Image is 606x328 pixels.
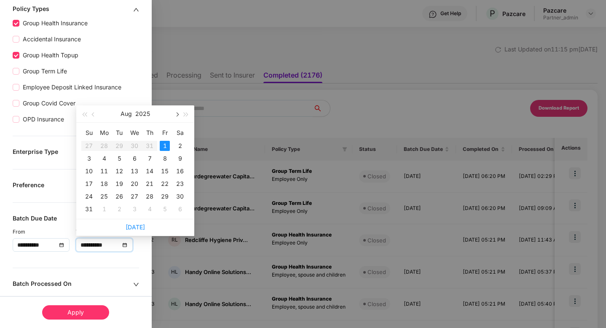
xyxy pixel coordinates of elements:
td: 2025-08-14 [142,165,157,177]
td: 2025-08-27 [127,190,142,203]
td: 2025-08-05 [112,152,127,165]
div: 9 [175,153,185,164]
td: 2025-09-06 [172,203,188,215]
td: 2025-08-10 [81,165,97,177]
span: Group Covid Cover [19,99,79,108]
div: 2 [175,141,185,151]
td: 2025-09-03 [127,203,142,215]
div: 6 [129,153,139,164]
div: 11 [99,166,109,176]
div: 6 [175,204,185,214]
div: 28 [145,191,155,202]
div: 19 [114,179,124,189]
div: 20 [129,179,139,189]
button: Aug [121,105,132,122]
th: Su [81,126,97,140]
td: 2025-08-06 [127,152,142,165]
td: 2025-08-01 [157,140,172,152]
div: 1 [160,141,170,151]
div: 2 [114,204,124,214]
div: 3 [129,204,139,214]
td: 2025-08-28 [142,190,157,203]
span: Group Health Topup [19,51,82,60]
span: Employee Deposit Linked Insurance [19,83,125,92]
div: Preference [13,181,133,191]
div: 27 [129,191,139,202]
div: 16 [175,166,185,176]
td: 2025-08-23 [172,177,188,190]
span: up [133,7,139,13]
td: 2025-09-02 [112,203,127,215]
td: 2025-08-18 [97,177,112,190]
div: 1 [99,204,109,214]
td: 2025-08-07 [142,152,157,165]
span: Group Health Insurance [19,19,91,28]
td: 2025-08-16 [172,165,188,177]
div: 18 [99,179,109,189]
div: 21 [145,179,155,189]
div: To [76,228,139,236]
div: 13 [129,166,139,176]
div: Enterprise Type [13,148,133,157]
div: 31 [84,204,94,214]
div: 15 [160,166,170,176]
div: Apply [42,305,109,320]
td: 2025-08-04 [97,152,112,165]
div: 29 [160,191,170,202]
div: 3 [84,153,94,164]
span: Group Term Life [19,67,70,76]
td: 2025-08-26 [112,190,127,203]
th: Sa [172,126,188,140]
div: 14 [145,166,155,176]
td: 2025-08-13 [127,165,142,177]
div: 8 [160,153,170,164]
div: 4 [99,153,109,164]
td: 2025-08-22 [157,177,172,190]
td: 2025-08-09 [172,152,188,165]
td: 2025-08-20 [127,177,142,190]
td: 2025-08-15 [157,165,172,177]
td: 2025-08-24 [81,190,97,203]
div: 7 [145,153,155,164]
th: Th [142,126,157,140]
td: 2025-09-04 [142,203,157,215]
td: 2025-08-21 [142,177,157,190]
button: 2025 [135,105,150,122]
div: 24 [84,191,94,202]
th: Fr [157,126,172,140]
div: Batch Due Date [13,215,133,224]
td: 2025-08-11 [97,165,112,177]
div: 22 [160,179,170,189]
span: OPD Insurance [19,115,67,124]
th: Tu [112,126,127,140]
div: 26 [114,191,124,202]
a: [DATE] [126,223,145,231]
div: 30 [175,191,185,202]
td: 2025-08-25 [97,190,112,203]
th: Mo [97,126,112,140]
div: 17 [84,179,94,189]
div: Policy Types [13,5,133,14]
td: 2025-09-05 [157,203,172,215]
span: Accidental Insurance [19,35,84,44]
td: 2025-08-30 [172,190,188,203]
td: 2025-08-19 [112,177,127,190]
div: 5 [114,153,124,164]
div: 23 [175,179,185,189]
td: 2025-08-29 [157,190,172,203]
div: 25 [99,191,109,202]
td: 2025-08-31 [81,203,97,215]
td: 2025-08-12 [112,165,127,177]
div: 5 [160,204,170,214]
td: 2025-08-02 [172,140,188,152]
div: Batch Processed On [13,280,133,289]
span: down [133,282,139,288]
div: 10 [84,166,94,176]
td: 2025-08-03 [81,152,97,165]
div: 12 [114,166,124,176]
div: 4 [145,204,155,214]
th: We [127,126,142,140]
td: 2025-08-08 [157,152,172,165]
td: 2025-09-01 [97,203,112,215]
div: From [13,228,76,236]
